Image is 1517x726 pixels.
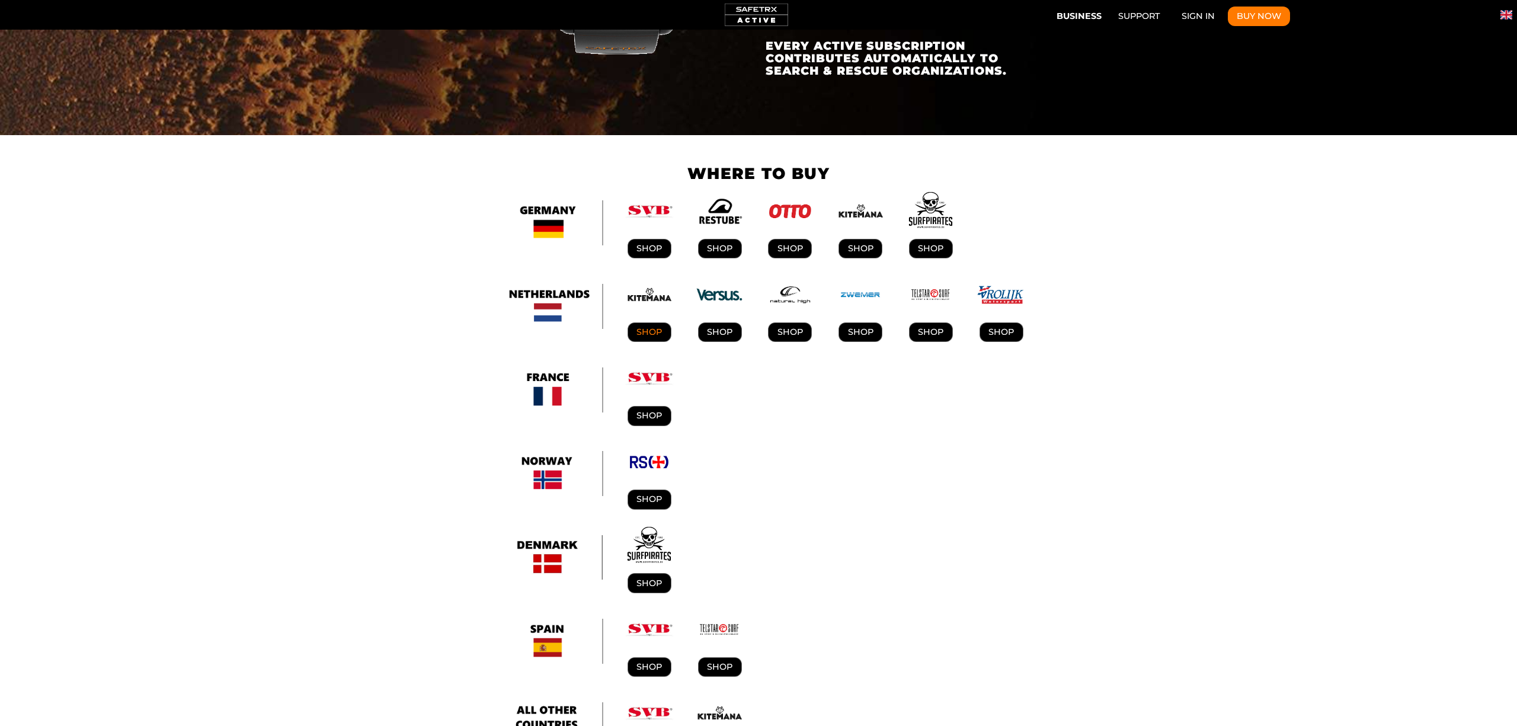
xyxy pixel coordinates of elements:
h3: Every active subscription contributes automatically to search & rescue organizations. [766,40,1033,77]
a: SHOP [909,239,953,259]
button: Buy Now [1228,7,1291,27]
a: SHOP [909,322,953,343]
a: Shop [628,490,671,510]
a: SHOP [838,239,882,259]
button: Business [1052,5,1106,24]
a: SHOP [698,657,742,677]
button: Change language [1500,9,1512,21]
a: SHOP [980,322,1023,343]
a: Shop [628,322,671,343]
a: Sign In [1173,7,1224,27]
a: SHOP [698,239,742,259]
a: SHOP [768,239,812,259]
a: SHOP [698,322,742,343]
a: Shop [628,239,671,259]
a: Shop [628,573,671,593]
h1: WHERE TO BUY [484,165,1033,182]
a: Support [1109,7,1169,27]
a: Shop [628,657,671,677]
a: SHOP [838,322,882,343]
img: en [1500,9,1512,21]
a: SHOP [768,322,812,343]
a: Shop [628,406,671,426]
